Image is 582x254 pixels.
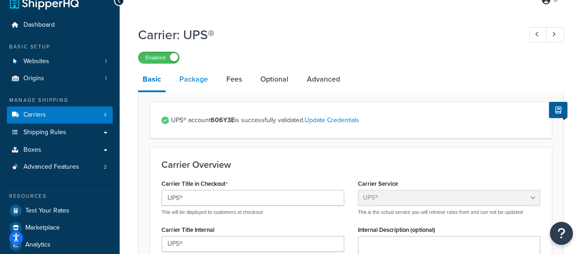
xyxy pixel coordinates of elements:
a: Origins1 [7,70,113,87]
a: Next Record [546,27,564,42]
div: Manage Shipping [7,96,113,104]
a: Advanced Features2 [7,159,113,176]
a: Update Credentials [305,115,359,125]
span: Boxes [23,146,41,154]
span: Marketplace [25,224,60,232]
label: Enabled [138,52,179,63]
a: Test Your Rates [7,202,113,219]
a: Analytics [7,236,113,253]
a: Fees [222,68,247,90]
a: Package [175,68,213,90]
li: Carriers [7,106,113,124]
span: Origins [23,75,44,83]
a: Optional [256,68,293,90]
label: Carrier Title in Checkout [161,180,228,188]
h3: Carrier Overview [161,159,540,170]
span: Shipping Rules [23,129,66,136]
a: Previous Record [529,27,547,42]
h1: Carrier: UPS® [138,26,512,44]
button: Show Help Docs [549,102,567,118]
label: Internal Description (optional) [358,226,435,233]
span: Websites [23,58,49,65]
a: Websites1 [7,53,113,70]
span: Dashboard [23,21,55,29]
span: 1 [105,75,107,83]
span: 1 [105,58,107,65]
label: Carrier Title Internal [161,226,214,233]
span: UPS® account is successfully validated. [171,114,540,127]
span: 4 [104,111,107,119]
a: Shipping Rules [7,124,113,141]
label: Carrier Service [358,180,398,187]
a: Advanced [302,68,345,90]
li: Origins [7,70,113,87]
div: Resources [7,192,113,200]
a: Dashboard [7,17,113,34]
strong: 606Y3E [211,115,235,125]
p: This will be displayed to customers at checkout [161,209,344,216]
a: Basic [138,68,166,92]
span: Test Your Rates [25,207,69,215]
span: 2 [104,163,107,171]
button: Open Resource Center [550,222,573,245]
li: Advanced Features [7,159,113,176]
a: Marketplace [7,219,113,236]
a: Boxes [7,142,113,159]
a: Carriers4 [7,106,113,124]
li: Websites [7,53,113,70]
span: Analytics [25,241,51,249]
span: Carriers [23,111,46,119]
span: Advanced Features [23,163,79,171]
div: Basic Setup [7,43,113,51]
p: This is the actual service you will retrieve rates from and can not be updated [358,209,541,216]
